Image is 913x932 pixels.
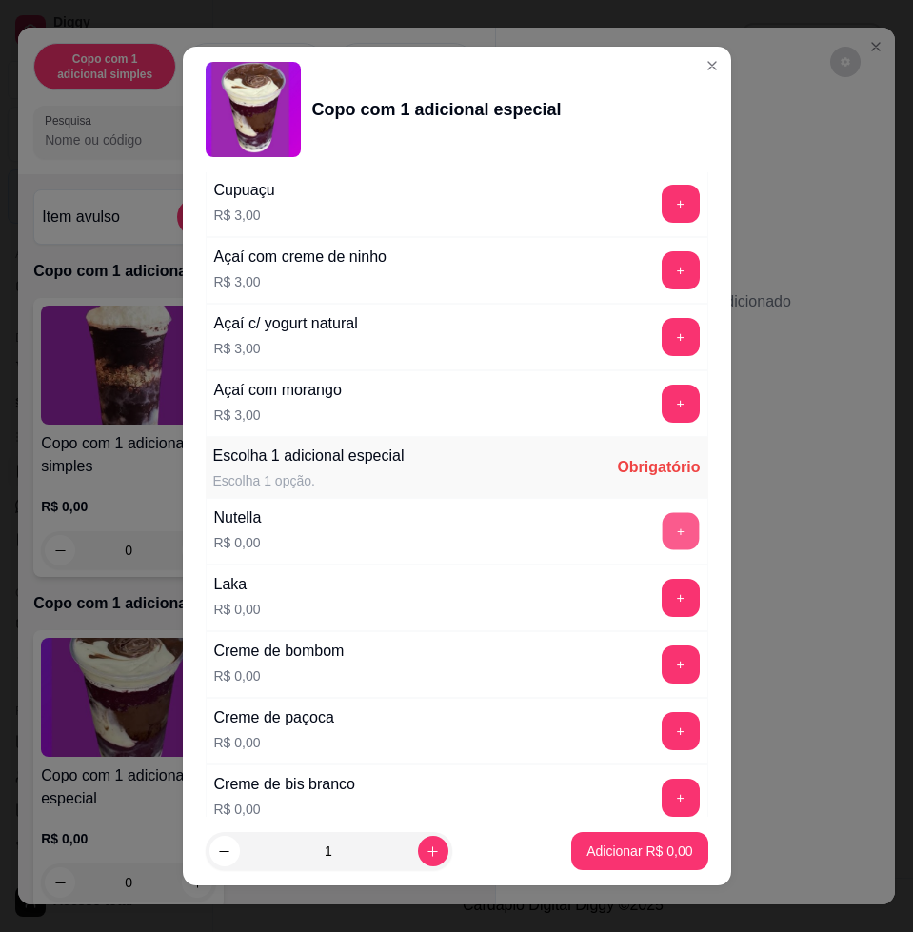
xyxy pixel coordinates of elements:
button: add [662,712,700,750]
div: Escolha 1 adicional especial [213,445,405,467]
p: R$ 0,00 [214,800,356,819]
div: Laka [214,573,261,596]
p: Adicionar R$ 0,00 [586,842,692,861]
button: decrease-product-quantity [209,836,240,866]
p: R$ 3,00 [214,406,342,425]
button: add [662,579,700,617]
button: increase-product-quantity [418,836,448,866]
button: Adicionar R$ 0,00 [571,832,707,870]
button: add [662,385,700,423]
div: Escolha 1 opção. [213,471,405,490]
div: Copo com 1 adicional especial [312,96,562,123]
button: Close [697,50,727,81]
p: R$ 0,00 [214,600,261,619]
p: R$ 0,00 [214,666,345,685]
button: add [662,185,700,223]
button: add [662,645,700,684]
div: Creme de bombom [214,640,345,663]
p: R$ 3,00 [214,272,387,291]
div: Açaí c/ yogurt natural [214,312,358,335]
button: add [662,513,699,550]
button: add [662,779,700,817]
div: Nutella [214,506,262,529]
button: add [662,318,700,356]
div: Creme de paçoca [214,706,334,729]
div: Açaí com creme de ninho [214,246,387,268]
p: R$ 3,00 [214,206,275,225]
div: Açaí com morango [214,379,342,402]
div: Obrigatório [617,456,700,479]
div: Cupuaçu [214,179,275,202]
button: add [662,251,700,289]
p: R$ 3,00 [214,339,358,358]
p: R$ 0,00 [214,733,334,752]
p: R$ 0,00 [214,533,262,552]
div: Creme de bis branco [214,773,356,796]
img: product-image [206,62,301,157]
